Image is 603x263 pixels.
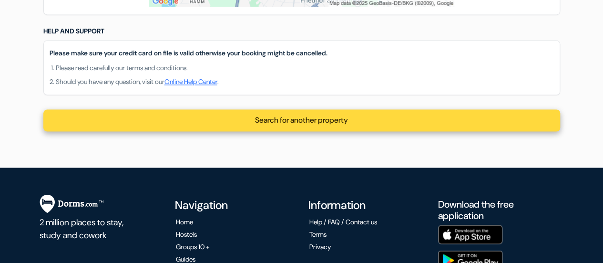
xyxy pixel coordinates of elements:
p: 2 million places to stay, study and cowork [40,213,132,242]
p: Please make sure your credit card on file is valid otherwise your booking might be cancelled. [50,48,554,58]
a: Search for another property [255,115,348,125]
img: Download the free application [438,225,502,244]
h4: Information [308,198,427,212]
a: Privacy [309,242,331,251]
a: Help / FAQ / Contact us [309,217,377,226]
a: Terms [309,230,327,238]
li: Should you have any question, visit our . [56,77,554,87]
h4: Navigation [175,198,293,212]
a: Download the free application [438,198,514,221]
img: Dorms.com.svg [40,194,103,213]
a: Home [176,217,193,226]
a: Online Help Center [164,77,217,86]
span: Help and Support [43,27,104,35]
a: Guides [176,254,195,263]
a: Hostels [176,230,197,238]
a: Groups 10 + [176,242,210,251]
li: Please read carefully our terms and conditions. [56,63,554,73]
